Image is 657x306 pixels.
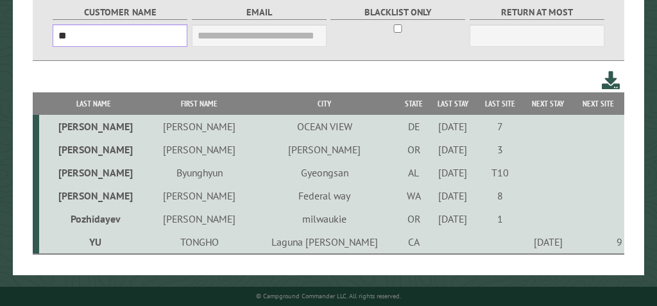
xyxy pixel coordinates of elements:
th: City [251,92,398,115]
td: TONGHO [148,230,250,254]
div: [DATE] [431,143,475,156]
th: State [398,92,429,115]
td: DE [398,115,429,138]
td: Federal way [251,184,398,207]
td: WA [398,184,429,207]
td: [PERSON_NAME] [148,207,250,230]
td: OR [398,138,429,161]
td: AL [398,161,429,184]
label: Customer Name [53,5,187,20]
td: 3 [477,138,524,161]
label: Blacklist only [330,5,465,20]
div: [DATE] [431,212,475,225]
th: Last Site [477,92,524,115]
td: T10 [477,161,524,184]
td: Byunghyun [148,161,250,184]
td: OR [398,207,429,230]
td: [PERSON_NAME] [39,184,148,207]
td: [PERSON_NAME] [39,115,148,138]
td: 1 [477,207,524,230]
th: Last Stay [429,92,476,115]
a: Download this customer list (.csv) [602,69,620,92]
td: 7 [477,115,524,138]
td: OCEAN VIEW [251,115,398,138]
label: Email [192,5,327,20]
td: YU [39,230,148,254]
td: Gyeongsan [251,161,398,184]
div: [DATE] [431,166,475,179]
td: [PERSON_NAME] [251,138,398,161]
td: CA [398,230,429,254]
div: [DATE] [525,235,571,248]
th: Last Name [39,92,148,115]
td: [PERSON_NAME] [39,138,148,161]
label: Return at most [470,5,604,20]
div: [DATE] [431,189,475,202]
td: 8 [477,184,524,207]
th: Next Stay [524,92,573,115]
td: [PERSON_NAME] [148,138,250,161]
th: Next Site [573,92,624,115]
small: © Campground Commander LLC. All rights reserved. [256,292,401,300]
div: [DATE] [431,120,475,133]
td: [PERSON_NAME] [148,184,250,207]
td: [PERSON_NAME] [39,161,148,184]
th: First Name [148,92,250,115]
td: milwaukie [251,207,398,230]
td: Pozhidayev [39,207,148,230]
td: [PERSON_NAME] [148,115,250,138]
td: Laguna [PERSON_NAME] [251,230,398,254]
td: 9 [573,230,624,254]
